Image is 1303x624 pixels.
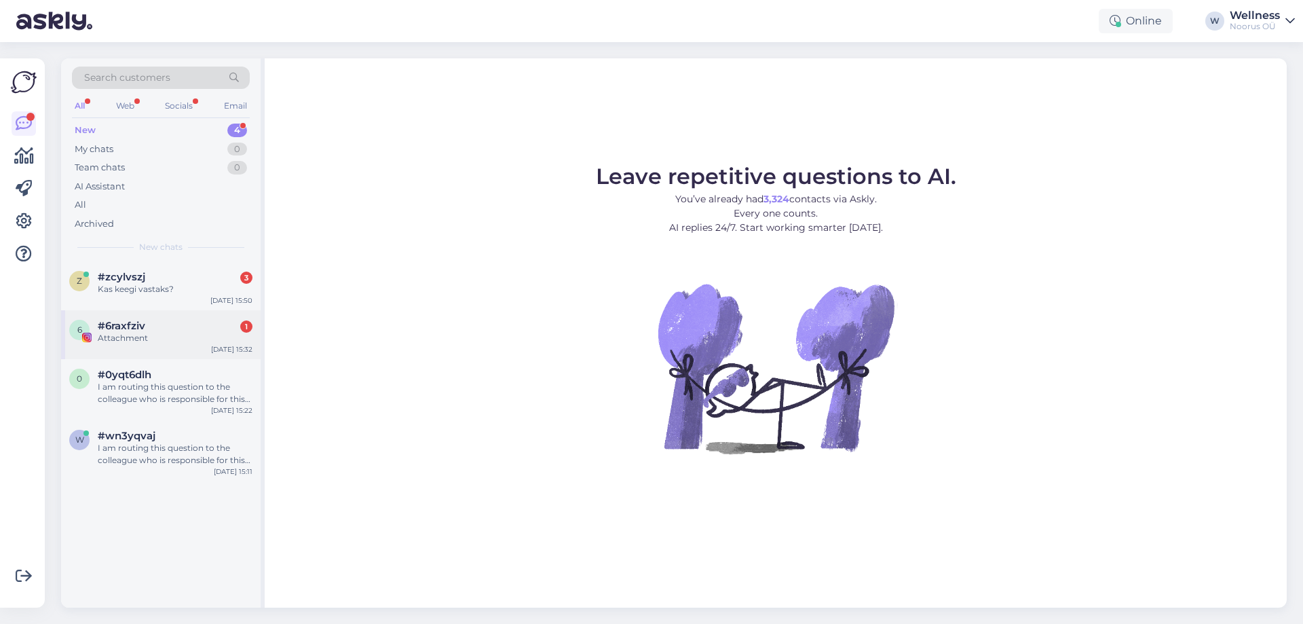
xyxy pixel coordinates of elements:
[75,180,125,194] div: AI Assistant
[596,163,956,189] span: Leave repetitive questions to AI.
[75,143,113,156] div: My chats
[227,161,247,175] div: 0
[98,369,151,381] span: #0yqt6dlh
[98,381,252,405] div: I am routing this question to the colleague who is responsible for this topic. The reply might ta...
[654,246,898,490] img: No Chat active
[162,97,195,115] div: Socials
[98,332,252,344] div: Attachment
[77,276,82,286] span: z
[75,124,96,137] div: New
[113,97,137,115] div: Web
[11,69,37,95] img: Askly Logo
[240,320,252,333] div: 1
[75,435,84,445] span: w
[75,217,114,231] div: Archived
[98,430,155,442] span: #wn3yqvaj
[77,325,82,335] span: 6
[84,71,170,85] span: Search customers
[75,161,125,175] div: Team chats
[211,405,252,416] div: [DATE] 15:22
[98,271,145,283] span: #zcylvszj
[221,97,250,115] div: Email
[139,241,183,253] span: New chats
[227,143,247,156] div: 0
[1205,12,1224,31] div: W
[1230,10,1280,21] div: Wellness
[227,124,247,137] div: 4
[1230,10,1295,32] a: WellnessNoorus OÜ
[72,97,88,115] div: All
[77,373,82,384] span: 0
[763,193,789,205] b: 3,324
[98,283,252,295] div: Kas keegi vastaks?
[98,442,252,466] div: I am routing this question to the colleague who is responsible for this topic. The reply might ta...
[1099,9,1173,33] div: Online
[214,466,252,477] div: [DATE] 15:11
[211,344,252,354] div: [DATE] 15:32
[98,320,145,332] span: #6raxfziv
[75,198,86,212] div: All
[210,295,252,306] div: [DATE] 15:50
[596,192,956,235] p: You’ve already had contacts via Askly. Every one counts. AI replies 24/7. Start working smarter [...
[240,272,252,284] div: 3
[1230,21,1280,32] div: Noorus OÜ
